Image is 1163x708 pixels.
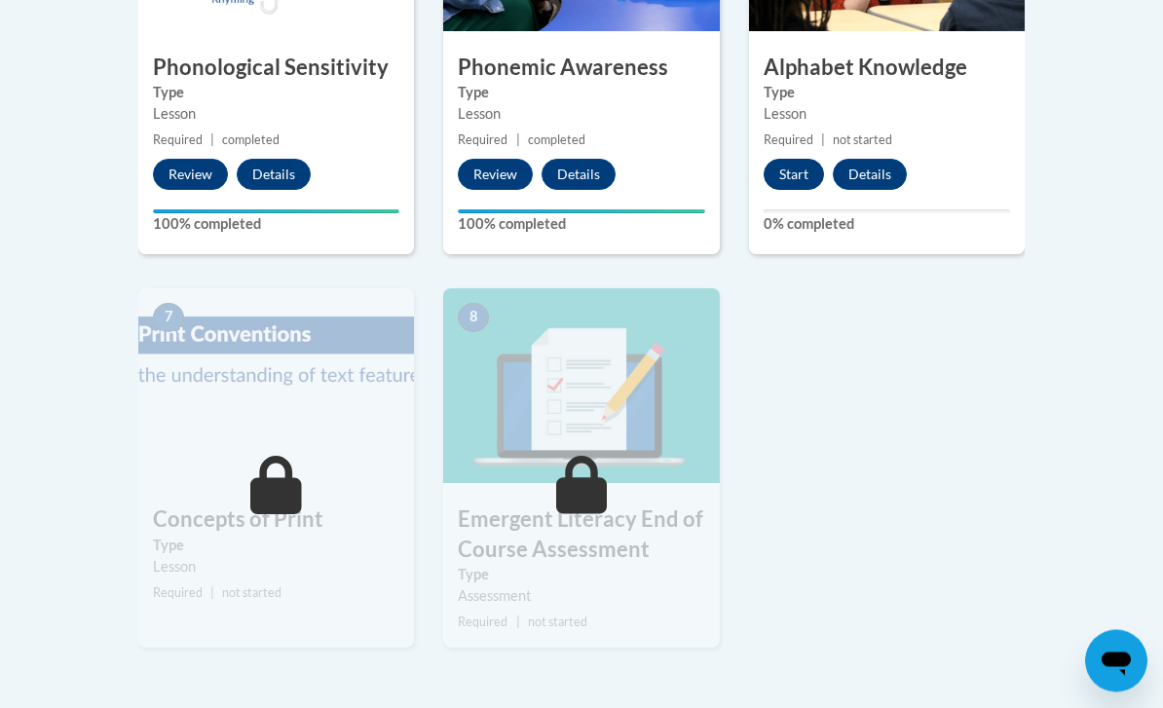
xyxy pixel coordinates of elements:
div: Your progress [458,210,704,214]
span: 8 [458,304,489,333]
iframe: Button to launch messaging window [1085,630,1147,692]
span: not started [222,586,281,601]
label: Type [153,536,399,557]
span: not started [528,615,587,630]
span: completed [222,133,280,148]
div: Assessment [458,586,704,608]
img: Course Image [443,289,719,484]
label: 0% completed [764,214,1010,236]
h3: Alphabet Knowledge [749,54,1025,84]
h3: Emergent Literacy End of Course Assessment [443,505,719,566]
span: Required [764,133,813,148]
span: not started [833,133,892,148]
span: completed [528,133,585,148]
span: | [821,133,825,148]
span: Required [458,615,507,630]
label: 100% completed [458,214,704,236]
label: Type [458,83,704,104]
button: Review [458,160,533,191]
button: Details [542,160,616,191]
div: Lesson [153,557,399,578]
label: Type [153,83,399,104]
label: 100% completed [153,214,399,236]
span: Required [153,133,203,148]
label: Type [764,83,1010,104]
div: Lesson [153,104,399,126]
button: Details [237,160,311,191]
h3: Concepts of Print [138,505,414,536]
span: 7 [153,304,184,333]
span: | [210,133,214,148]
h3: Phonological Sensitivity [138,54,414,84]
span: | [210,586,214,601]
button: Details [833,160,907,191]
div: Lesson [764,104,1010,126]
button: Review [153,160,228,191]
span: | [516,133,520,148]
span: Required [458,133,507,148]
div: Your progress [153,210,399,214]
label: Type [458,565,704,586]
span: Required [153,586,203,601]
img: Course Image [138,289,414,484]
h3: Phonemic Awareness [443,54,719,84]
button: Start [764,160,824,191]
div: Lesson [458,104,704,126]
span: | [516,615,520,630]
